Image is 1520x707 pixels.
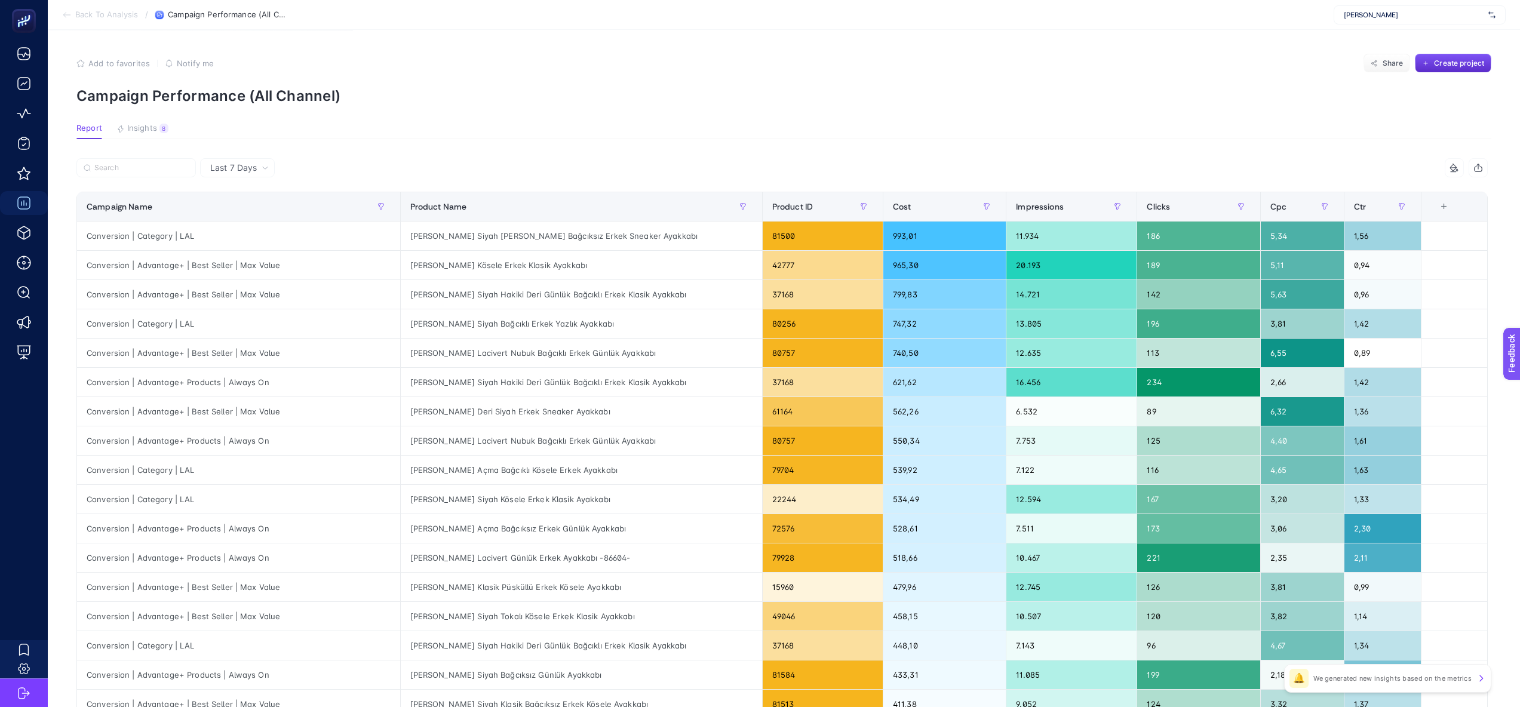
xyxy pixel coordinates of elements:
div: 528,61 [883,514,1006,543]
div: 5,63 [1261,280,1344,309]
div: 199 [1137,660,1260,689]
div: Conversion | Advantage+ | Best Seller | Max Value [77,251,400,279]
div: 125 [1137,426,1260,455]
div: 79704 [763,456,883,484]
div: 1,14 [1344,602,1421,631]
div: [PERSON_NAME] Siyah Hakiki Deri Günlük Bağcıklı Erkek Klasik Ayakkabı [401,631,762,660]
div: 6,32 [1261,397,1344,426]
div: 0,89 [1344,339,1421,367]
div: 61164 [763,397,883,426]
div: [PERSON_NAME] Siyah Hakiki Deri Günlük Bağcıklı Erkek Klasik Ayakkabı [401,280,762,309]
div: 7.753 [1006,426,1137,455]
div: 37168 [763,368,883,396]
div: 81500 [763,222,883,250]
div: 234 [1137,368,1260,396]
div: [PERSON_NAME] Lacivert Nubuk Bağcıklı Erkek Günlük Ayakkabı [401,426,762,455]
div: Conversion | Advantage+ Products | Always On [77,543,400,572]
div: 1,61 [1344,426,1421,455]
div: 37168 [763,280,883,309]
div: 8 [159,124,168,133]
div: Conversion | Category | LAL [77,456,400,484]
div: 12.745 [1006,573,1137,601]
button: Create project [1415,54,1491,73]
div: 186 [1137,222,1260,250]
div: 3,81 [1261,309,1344,338]
div: [PERSON_NAME] Açma Bağcıksız Erkek Günlük Ayakkabı [401,514,762,543]
span: Cost [893,202,911,211]
div: 4,67 [1261,631,1344,660]
div: 1,42 [1344,368,1421,396]
div: 0,94 [1344,251,1421,279]
div: 116 [1137,456,1260,484]
div: 1,36 [1344,397,1421,426]
div: [PERSON_NAME] Siyah Tokalı Kösele Erkek Klasik Ayakkabı [401,602,762,631]
button: Share [1364,54,1410,73]
button: Add to favorites [76,59,150,68]
div: [PERSON_NAME] Deri Siyah Erkek Sneaker Ayakkabı [401,397,762,426]
div: 621,62 [883,368,1006,396]
div: 126 [1137,573,1260,601]
div: 4,40 [1261,426,1344,455]
div: 80757 [763,426,883,455]
div: 747,32 [883,309,1006,338]
div: Conversion | Advantage+ Products | Always On [77,368,400,396]
div: 2,35 [1261,543,1344,572]
div: 11.934 [1006,222,1137,250]
span: [PERSON_NAME] [1344,10,1484,20]
div: 3,81 [1261,573,1344,601]
div: 534,49 [883,485,1006,514]
div: 11.085 [1006,660,1137,689]
div: 12.635 [1006,339,1137,367]
div: Conversion | Advantage+ Products | Always On [77,660,400,689]
div: 448,10 [883,631,1006,660]
div: 458,15 [883,602,1006,631]
span: Ctr [1354,202,1366,211]
div: 13.805 [1006,309,1137,338]
div: 1,56 [1344,222,1421,250]
div: 20.193 [1006,251,1137,279]
div: 8 items selected [1431,202,1441,228]
div: 173 [1137,514,1260,543]
span: Campaign Name [87,202,152,211]
div: 80256 [763,309,883,338]
img: svg%3e [1488,9,1496,21]
div: 550,34 [883,426,1006,455]
div: 96 [1137,631,1260,660]
div: 740,50 [883,339,1006,367]
p: We generated new insights based on the metrics [1313,674,1472,683]
div: 22244 [763,485,883,514]
div: 167 [1137,485,1260,514]
div: 0,99 [1344,573,1421,601]
div: 2,66 [1261,368,1344,396]
div: 4,65 [1261,456,1344,484]
div: 2,11 [1344,543,1421,572]
div: 7.511 [1006,514,1137,543]
div: 72576 [763,514,883,543]
div: 80757 [763,339,883,367]
div: 3,20 [1261,485,1344,514]
div: [PERSON_NAME] Klasik Püsküllü Erkek Kösele Ayakkabı [401,573,762,601]
div: 6,55 [1261,339,1344,367]
span: Insights [127,124,157,133]
div: 479,96 [883,573,1006,601]
div: 3,82 [1261,602,1344,631]
div: [PERSON_NAME] Siyah Bağcıksız Günlük Ayakkabı [401,660,762,689]
div: 562,26 [883,397,1006,426]
span: Campaign Performance (All Channel) [168,10,287,20]
div: Conversion | Category | LAL [77,309,400,338]
div: 42777 [763,251,883,279]
div: Conversion | Advantage+ | Best Seller | Max Value [77,280,400,309]
div: 🔔 [1289,669,1309,688]
div: 89 [1137,397,1260,426]
div: 965,30 [883,251,1006,279]
div: 79928 [763,543,883,572]
div: Conversion | Category | LAL [77,222,400,250]
span: Feedback [7,4,45,13]
button: Notify me [165,59,214,68]
div: 2,30 [1344,514,1421,543]
div: 113 [1137,339,1260,367]
div: 539,92 [883,456,1006,484]
div: 993,01 [883,222,1006,250]
div: [PERSON_NAME] Açma Bağcıklı Kösele Erkek Ayakkabı [401,456,762,484]
div: 1,34 [1344,631,1421,660]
